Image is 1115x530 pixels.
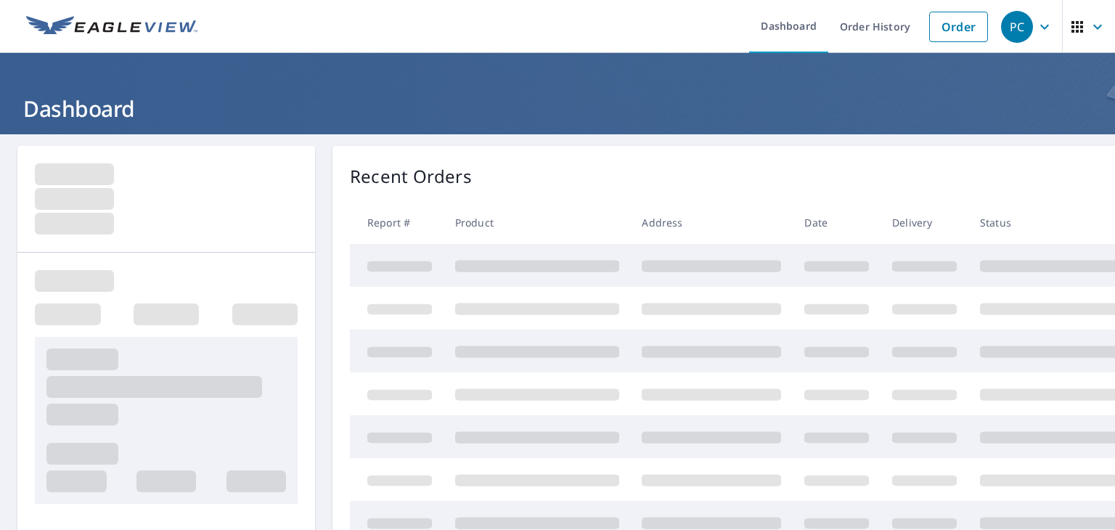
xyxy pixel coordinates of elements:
a: Order [929,12,988,42]
th: Address [630,201,793,244]
th: Delivery [881,201,968,244]
th: Product [444,201,631,244]
p: Recent Orders [350,163,472,189]
img: EV Logo [26,16,197,38]
h1: Dashboard [17,94,1098,123]
th: Report # [350,201,444,244]
div: PC [1001,11,1033,43]
th: Date [793,201,881,244]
